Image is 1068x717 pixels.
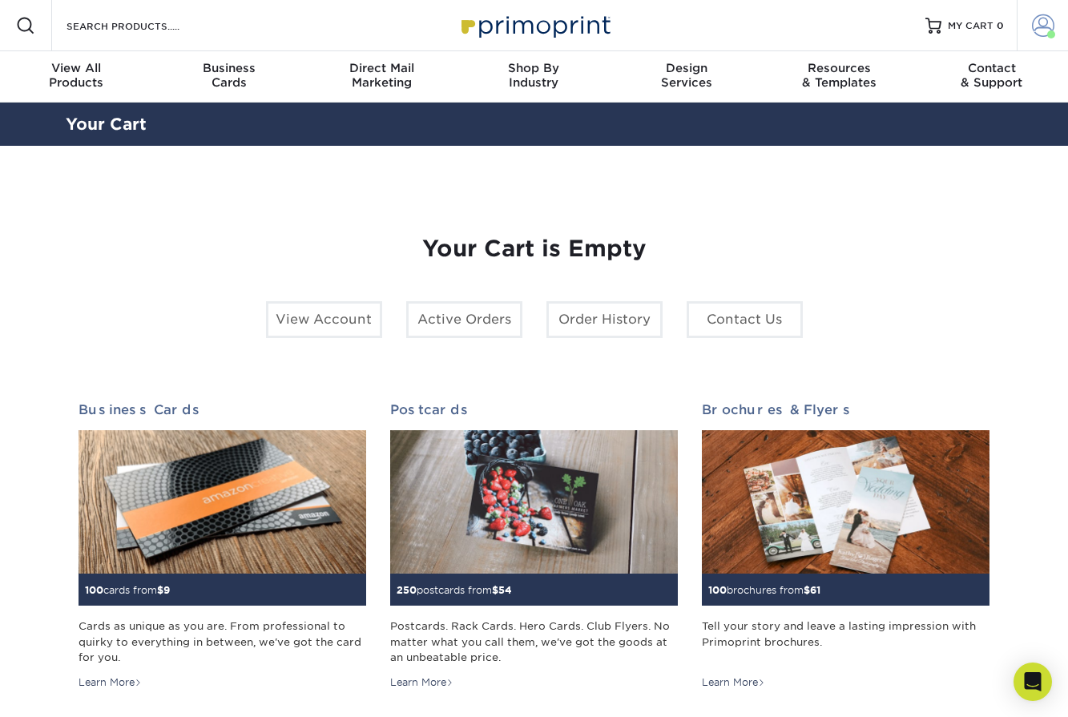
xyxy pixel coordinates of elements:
[305,61,457,75] span: Direct Mail
[390,402,678,691] a: Postcards 250postcards from$54 Postcards. Rack Cards. Hero Cards. Club Flyers. No matter what you...
[390,618,678,664] div: Postcards. Rack Cards. Hero Cards. Club Flyers. No matter what you call them, we've got the goods...
[492,584,498,596] span: $
[390,675,453,690] div: Learn More
[702,675,765,690] div: Learn More
[454,8,615,42] img: Primoprint
[916,51,1068,103] a: Contact& Support
[1014,663,1052,701] div: Open Intercom Messenger
[997,20,1004,31] span: 0
[305,61,457,90] div: Marketing
[152,51,304,103] a: BusinessCards
[611,61,763,90] div: Services
[611,51,763,103] a: DesignServices
[152,61,304,90] div: Cards
[397,584,512,596] small: postcards from
[948,19,993,33] span: MY CART
[804,584,810,596] span: $
[498,584,512,596] span: 54
[390,430,678,574] img: Postcards
[85,584,170,596] small: cards from
[708,584,727,596] span: 100
[79,402,366,691] a: Business Cards 100cards from$9 Cards as unique as you are. From professional to quirky to everyth...
[397,584,417,596] span: 250
[266,301,382,338] a: View Account
[810,584,820,596] span: 61
[457,61,610,75] span: Shop By
[65,16,221,35] input: SEARCH PRODUCTS.....
[79,430,366,574] img: Business Cards
[157,584,163,596] span: $
[4,668,136,711] iframe: Google Customer Reviews
[305,51,457,103] a: Direct MailMarketing
[406,301,522,338] a: Active Orders
[457,61,610,90] div: Industry
[390,402,678,417] h2: Postcards
[79,618,366,664] div: Cards as unique as you are. From professional to quirky to everything in between, we've got the c...
[916,61,1068,90] div: & Support
[152,61,304,75] span: Business
[611,61,763,75] span: Design
[702,402,989,691] a: Brochures & Flyers 100brochures from$61 Tell your story and leave a lasting impression with Primo...
[457,51,610,103] a: Shop ByIndustry
[687,301,803,338] a: Contact Us
[702,430,989,574] img: Brochures & Flyers
[763,51,915,103] a: Resources& Templates
[702,618,989,664] div: Tell your story and leave a lasting impression with Primoprint brochures.
[763,61,915,90] div: & Templates
[702,402,989,417] h2: Brochures & Flyers
[546,301,663,338] a: Order History
[66,115,147,134] a: Your Cart
[916,61,1068,75] span: Contact
[763,61,915,75] span: Resources
[85,584,103,596] span: 100
[163,584,170,596] span: 9
[79,402,366,417] h2: Business Cards
[708,584,820,596] small: brochures from
[79,236,990,263] h1: Your Cart is Empty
